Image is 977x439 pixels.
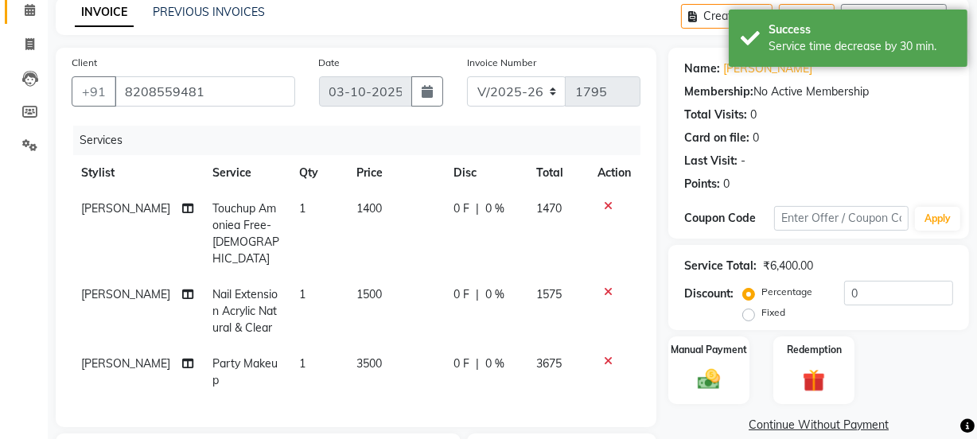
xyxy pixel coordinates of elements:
span: 1575 [536,287,562,301]
button: Apply [915,207,960,231]
div: Services [73,126,652,155]
div: Success [769,21,956,38]
img: _gift.svg [796,367,832,394]
div: Coupon Code [684,210,774,227]
div: 0 [753,130,759,146]
a: PREVIOUS INVOICES [153,5,265,19]
div: 0 [750,107,757,123]
label: Manual Payment [671,343,747,357]
button: Create New [681,4,773,29]
div: Card on file: [684,130,749,146]
label: Date [319,56,341,70]
img: _cash.svg [691,367,727,393]
div: Name: [684,60,720,77]
a: Continue Without Payment [671,417,966,433]
input: Enter Offer / Coupon Code [774,206,909,231]
span: 0 % [485,286,504,303]
span: [PERSON_NAME] [81,356,170,371]
span: 1500 [356,287,382,301]
div: Membership: [684,84,753,100]
div: Discount: [684,286,734,302]
th: Disc [444,155,527,191]
span: 1470 [536,201,562,216]
th: Stylist [72,155,203,191]
span: Party Makeup [212,356,278,387]
label: Percentage [761,285,812,299]
button: Open Invoices [841,4,947,29]
a: [PERSON_NAME] [723,60,812,77]
label: Redemption [787,343,842,357]
th: Total [527,155,588,191]
span: 3675 [536,356,562,371]
input: Search by Name/Mobile/Email/Code [115,76,295,107]
div: ₹6,400.00 [763,258,813,274]
div: Service time decrease by 30 min. [769,38,956,55]
label: Client [72,56,97,70]
th: Service [203,155,289,191]
span: | [476,286,479,303]
div: 0 [723,176,730,192]
span: 1400 [356,201,382,216]
th: Qty [290,155,347,191]
span: 1 [299,356,306,371]
div: No Active Membership [684,84,953,100]
span: 1 [299,287,306,301]
span: 0 % [485,355,504,372]
div: Total Visits: [684,107,747,123]
th: Action [588,155,640,191]
label: Invoice Number [467,56,536,70]
span: Nail Extension Acrylic Natural & Clear [212,287,278,335]
span: 1 [299,201,306,216]
button: +91 [72,76,116,107]
div: Service Total: [684,258,757,274]
span: 0 F [453,200,469,217]
span: Touchup Amoniea Free-[DEMOGRAPHIC_DATA] [212,201,279,266]
div: Last Visit: [684,153,738,169]
span: 0 % [485,200,504,217]
button: Save [779,4,835,29]
th: Price [347,155,445,191]
span: 0 F [453,286,469,303]
span: [PERSON_NAME] [81,287,170,301]
span: [PERSON_NAME] [81,201,170,216]
span: | [476,200,479,217]
span: 3500 [356,356,382,371]
span: 0 F [453,355,469,372]
div: - [741,153,745,169]
div: Points: [684,176,720,192]
span: | [476,355,479,372]
label: Fixed [761,305,785,320]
